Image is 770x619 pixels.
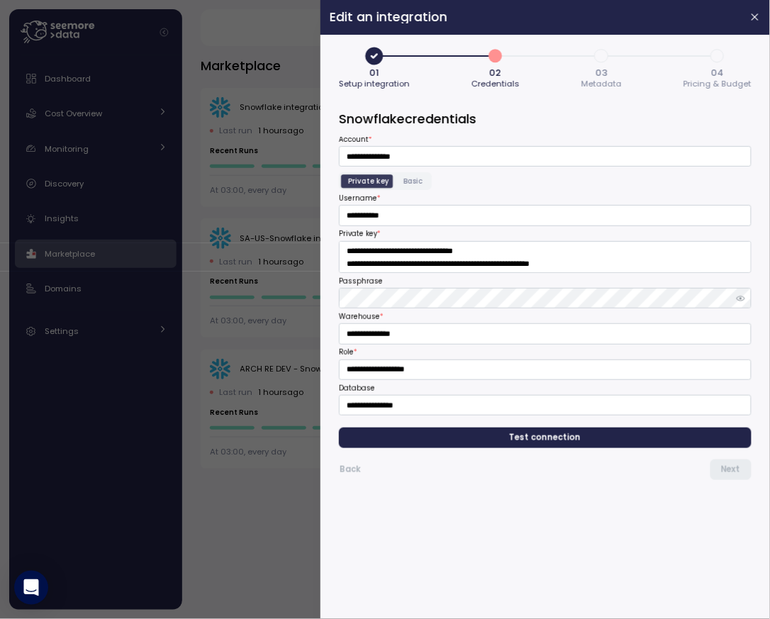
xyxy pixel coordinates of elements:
span: Next [721,460,740,479]
button: Next [710,459,752,480]
span: 03 [596,68,608,77]
span: 4 [705,44,730,68]
span: 3 [590,44,614,68]
div: Open Intercom Messenger [14,571,48,605]
span: Metadata [581,80,622,88]
span: 01 [369,68,379,77]
span: Setup integration [339,80,410,88]
button: Back [339,459,362,480]
h2: Edit an integration [330,11,738,23]
span: 02 [490,68,502,77]
span: 04 [711,68,724,77]
span: 2 [484,44,508,68]
span: Back [340,460,361,479]
button: 202Credentials [472,44,520,91]
span: Private key [348,176,389,186]
button: 404Pricing & Budget [683,44,752,91]
span: Basic [403,176,423,186]
button: 303Metadata [581,44,622,91]
span: Credentials [472,80,520,88]
button: 01Setup integration [339,44,410,91]
h3: Snowflake credentials [339,110,752,128]
button: Test connection [339,428,752,448]
span: Pricing & Budget [683,80,752,88]
span: Test connection [510,428,581,447]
